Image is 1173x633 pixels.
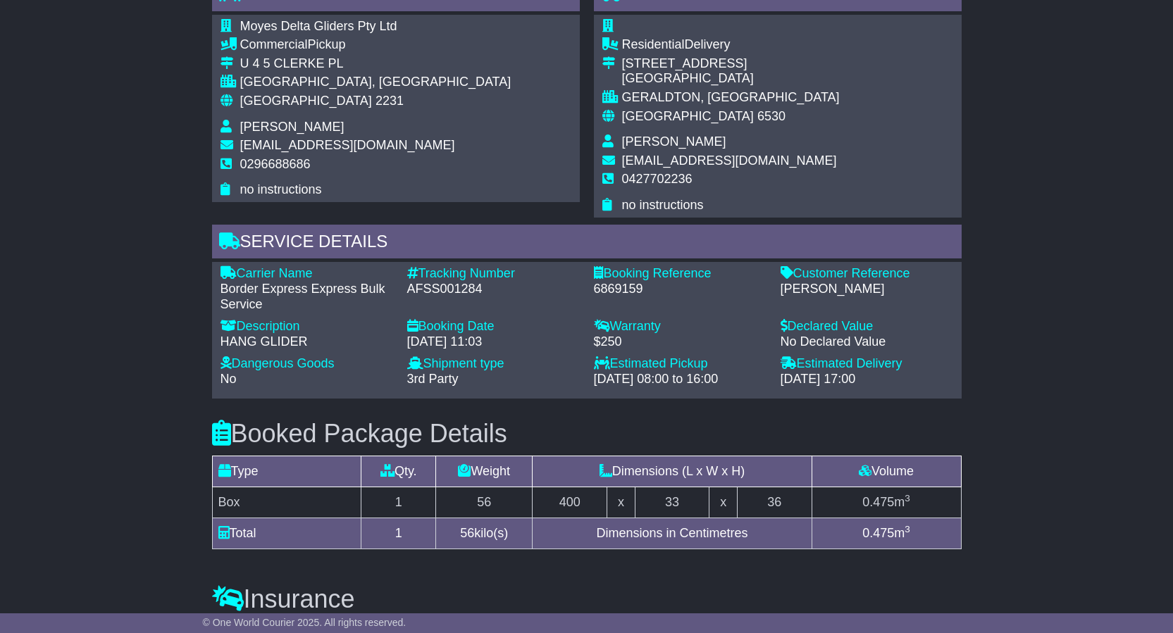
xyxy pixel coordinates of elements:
[240,138,455,152] span: [EMAIL_ADDRESS][DOMAIN_NAME]
[533,518,812,549] td: Dimensions in Centimetres
[221,282,393,312] div: Border Express Express Bulk Service
[781,266,953,282] div: Customer Reference
[212,518,361,549] td: Total
[905,493,910,503] sup: 3
[212,225,962,263] div: Service Details
[221,266,393,282] div: Carrier Name
[594,356,767,372] div: Estimated Pickup
[607,487,635,518] td: x
[622,153,837,168] span: [EMAIL_ADDRESS][DOMAIN_NAME]
[240,19,397,33] span: Moyes Delta Gliders Pty Ltd
[862,526,894,540] span: 0.475
[240,37,511,53] div: Pickup
[240,75,511,90] div: [GEOGRAPHIC_DATA], [GEOGRAPHIC_DATA]
[240,157,311,171] span: 0296688686
[812,518,961,549] td: m
[709,487,737,518] td: x
[221,319,393,334] div: Description
[594,372,767,387] div: [DATE] 08:00 to 16:00
[436,518,533,549] td: kilo(s)
[240,94,372,108] span: [GEOGRAPHIC_DATA]
[862,495,894,509] span: 0.475
[376,94,404,108] span: 2231
[594,266,767,282] div: Booking Reference
[436,456,533,487] td: Weight
[407,266,580,282] div: Tracking Number
[781,372,953,387] div: [DATE] 17:00
[407,372,459,386] span: 3rd Party
[221,334,393,350] div: HANG GLIDER
[594,282,767,297] div: 6869159
[212,585,962,613] h3: Insurance
[240,182,322,196] span: no instructions
[737,487,812,518] td: 36
[361,487,436,518] td: 1
[781,334,953,350] div: No Declared Value
[221,356,393,372] div: Dangerous Goods
[594,334,767,350] div: $250
[622,198,704,212] span: no instructions
[240,56,511,72] div: U 4 5 CLERKE PL
[436,487,533,518] td: 56
[812,456,961,487] td: Volume
[361,456,436,487] td: Qty.
[203,617,406,628] span: © One World Courier 2025. All rights reserved.
[635,487,709,518] td: 33
[905,524,910,534] sup: 3
[622,37,840,53] div: Delivery
[212,420,962,448] h3: Booked Package Details
[240,37,308,51] span: Commercial
[622,90,840,106] div: GERALDTON, [GEOGRAPHIC_DATA]
[460,526,474,540] span: 56
[594,319,767,334] div: Warranty
[533,487,607,518] td: 400
[812,487,961,518] td: m
[407,356,580,372] div: Shipment type
[622,37,685,51] span: Residential
[622,172,693,186] span: 0427702236
[622,71,840,87] div: [GEOGRAPHIC_DATA]
[212,487,361,518] td: Box
[622,134,726,149] span: [PERSON_NAME]
[212,456,361,487] td: Type
[622,109,754,123] span: [GEOGRAPHIC_DATA]
[533,456,812,487] td: Dimensions (L x W x H)
[757,109,786,123] span: 6530
[781,282,953,297] div: [PERSON_NAME]
[407,334,580,350] div: [DATE] 11:03
[622,56,840,72] div: [STREET_ADDRESS]
[221,372,237,386] span: No
[361,518,436,549] td: 1
[240,120,345,134] span: [PERSON_NAME]
[781,319,953,334] div: Declared Value
[407,282,580,297] div: AFSS001284
[781,356,953,372] div: Estimated Delivery
[407,319,580,334] div: Booking Date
